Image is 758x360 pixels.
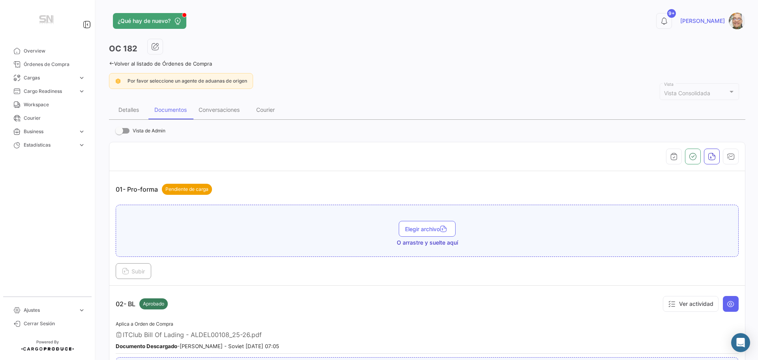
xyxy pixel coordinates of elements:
[24,307,75,314] span: Ajustes
[199,106,240,113] div: Conversaciones
[116,184,212,195] p: 01- Pro-forma
[24,128,75,135] span: Business
[116,263,151,279] button: Subir
[109,43,137,54] h3: OC 182
[6,44,88,58] a: Overview
[24,47,85,55] span: Overview
[663,296,719,312] button: Ver actividad
[24,101,85,108] span: Workspace
[664,90,710,96] mat-select-trigger: Vista Consolidada
[165,186,208,193] span: Pendiente de carga
[24,61,85,68] span: Órdenes de Compra
[6,98,88,111] a: Workspace
[78,88,85,95] span: expand_more
[78,74,85,81] span: expand_more
[143,300,164,307] span: Aprobado
[118,106,139,113] div: Detalles
[24,141,75,149] span: Estadísticas
[729,13,745,29] img: Captura.PNG
[78,141,85,149] span: expand_more
[397,239,458,247] span: O arrastre y suelte aquí
[118,17,171,25] span: ¿Qué hay de nuevo?
[113,13,186,29] button: ¿Qué hay de nuevo?
[116,321,173,327] span: Aplica a Orden de Compra
[116,298,168,309] p: 02- BL
[6,58,88,71] a: Órdenes de Compra
[6,111,88,125] a: Courier
[154,106,187,113] div: Documentos
[24,74,75,81] span: Cargas
[78,307,85,314] span: expand_more
[122,268,145,275] span: Subir
[24,88,75,95] span: Cargo Readiness
[680,17,725,25] span: [PERSON_NAME]
[731,333,750,352] div: Abrir Intercom Messenger
[123,331,262,339] span: ITClub Bill Of Lading - ALDEL00108_25-26.pdf
[399,221,456,237] button: Elegir archivo
[78,128,85,135] span: expand_more
[256,106,275,113] div: Courier
[109,60,212,67] a: Volver al listado de Órdenes de Compra
[28,9,67,32] img: Manufactura+Logo.png
[116,343,177,349] b: Documento Descargado
[24,115,85,122] span: Courier
[24,320,85,327] span: Cerrar Sesión
[128,78,247,84] span: Por favor seleccione un agente de aduanas de origen
[133,126,165,136] span: Vista de Admin
[405,226,449,232] span: Elegir archivo
[116,343,279,349] small: - [PERSON_NAME] - Soviet [DATE] 07:05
